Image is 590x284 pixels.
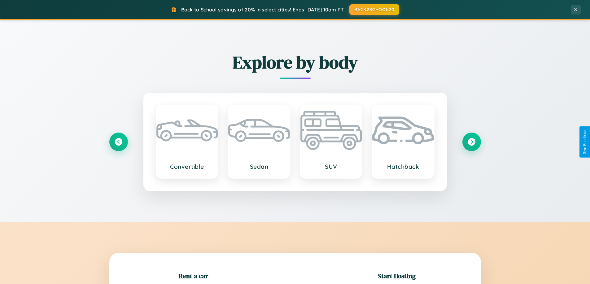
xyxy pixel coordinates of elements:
h2: Rent a car [179,271,208,280]
h3: Convertible [163,163,212,170]
h2: Start Hosting [378,271,416,280]
h2: Explore by body [109,50,481,74]
span: Back to School savings of 20% in select cities! Ends [DATE] 10am PT. [181,6,345,13]
button: BACK2SCHOOL20 [349,4,399,15]
h3: SUV [307,163,356,170]
h3: Sedan [234,163,284,170]
h3: Hatchback [378,163,428,170]
div: Give Feedback [583,129,587,155]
